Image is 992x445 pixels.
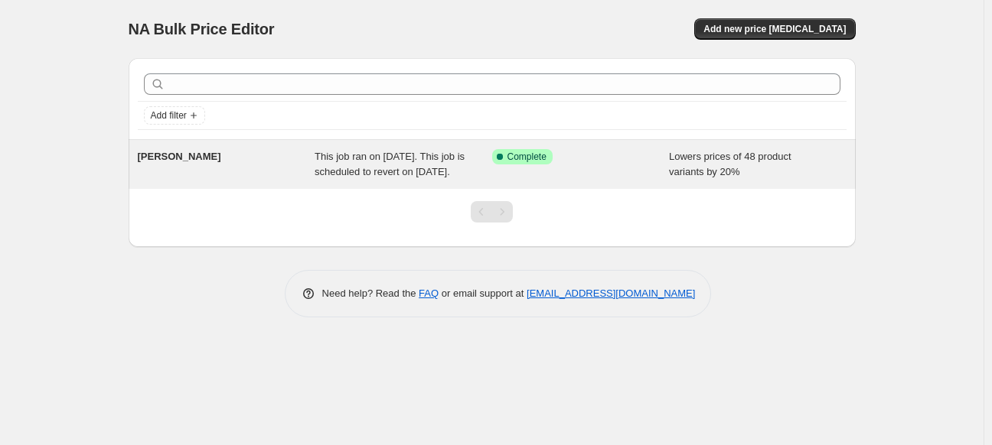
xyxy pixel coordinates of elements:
[419,287,439,299] a: FAQ
[471,201,513,222] nav: Pagination
[694,18,855,40] button: Add new price [MEDICAL_DATA]
[144,106,205,125] button: Add filter
[507,151,547,163] span: Complete
[439,287,527,299] span: or email support at
[151,109,187,122] span: Add filter
[669,151,791,177] span: Lowers prices of 48 product variants by 20%
[138,151,221,162] span: [PERSON_NAME]
[315,151,465,177] span: This job ran on [DATE]. This job is scheduled to revert on [DATE].
[322,287,419,299] span: Need help? Read the
[703,23,846,35] span: Add new price [MEDICAL_DATA]
[129,21,275,37] span: NA Bulk Price Editor
[527,287,695,299] a: [EMAIL_ADDRESS][DOMAIN_NAME]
